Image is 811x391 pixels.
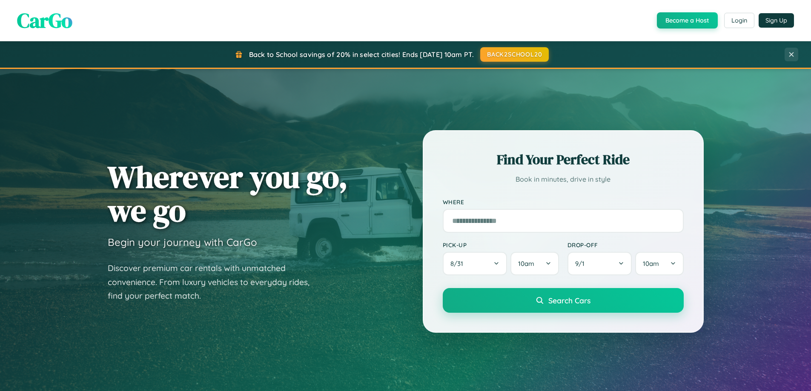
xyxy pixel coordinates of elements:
button: 8/31 [443,252,507,275]
button: Become a Host [657,12,718,29]
button: 10am [635,252,683,275]
h1: Wherever you go, we go [108,160,348,227]
button: Login [724,13,754,28]
span: Search Cars [548,296,590,305]
p: Discover premium car rentals with unmatched convenience. From luxury vehicles to everyday rides, ... [108,261,321,303]
button: 10am [510,252,559,275]
h3: Begin your journey with CarGo [108,236,257,248]
p: Book in minutes, drive in style [443,173,684,186]
span: 10am [643,260,659,268]
label: Pick-up [443,241,559,248]
span: Back to School savings of 20% in select cities! Ends [DATE] 10am PT. [249,50,474,59]
span: 10am [518,260,534,268]
button: Sign Up [759,13,794,28]
label: Where [443,198,684,205]
button: 9/1 [567,252,632,275]
button: Search Cars [443,288,684,313]
button: BACK2SCHOOL20 [480,47,549,62]
span: 8 / 31 [450,260,467,268]
span: 9 / 1 [575,260,589,268]
h2: Find Your Perfect Ride [443,150,684,169]
label: Drop-off [567,241,684,248]
span: CarGo [17,6,72,34]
